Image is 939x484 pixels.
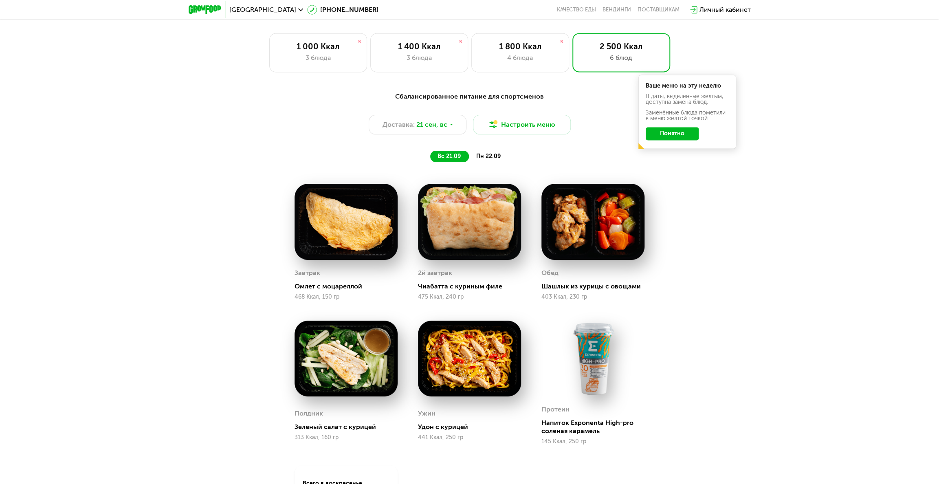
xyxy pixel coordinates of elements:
[379,53,460,63] div: 3 блюда
[418,267,452,279] div: 2й завтрак
[581,53,662,63] div: 6 блюд
[295,407,323,420] div: Полдник
[295,267,320,279] div: Завтрак
[473,115,571,134] button: Настроить меню
[541,419,651,435] div: Напиток Exponenta High-pro соленая карамель
[383,120,415,130] span: Доставка:
[418,434,521,441] div: 441 Ккал, 250 гр
[646,110,729,121] div: Заменённые блюда пометили в меню жёлтой точкой.
[438,153,461,160] span: вс 21.09
[379,42,460,51] div: 1 400 Ккал
[418,423,528,431] div: Удон с курицей
[418,282,528,290] div: Чиабатта с куриным филе
[581,42,662,51] div: 2 500 Ккал
[541,438,644,445] div: 145 Ккал, 250 гр
[418,294,521,300] div: 475 Ккал, 240 гр
[646,83,729,89] div: Ваше меню на эту неделю
[278,53,358,63] div: 3 блюда
[557,7,596,13] a: Качество еды
[699,5,751,15] div: Личный кабинет
[295,434,398,441] div: 313 Ккал, 160 гр
[307,5,378,15] a: [PHONE_NUMBER]
[416,120,447,130] span: 21 сен, вс
[295,282,404,290] div: Омлет с моцареллой
[476,153,501,160] span: пн 22.09
[295,294,398,300] div: 468 Ккал, 150 гр
[541,403,570,416] div: Протеин
[646,94,729,105] div: В даты, выделенные желтым, доступна замена блюд.
[541,294,644,300] div: 403 Ккал, 230 гр
[603,7,631,13] a: Вендинги
[480,53,561,63] div: 4 блюда
[480,42,561,51] div: 1 800 Ккал
[295,423,404,431] div: Зеленый салат с курицей
[229,92,711,102] div: Сбалансированное питание для спортсменов
[229,7,296,13] span: [GEOGRAPHIC_DATA]
[541,267,559,279] div: Обед
[638,7,680,13] div: поставщикам
[418,407,435,420] div: Ужин
[541,282,651,290] div: Шашлык из курицы с овощами
[278,42,358,51] div: 1 000 Ккал
[646,127,699,140] button: Понятно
